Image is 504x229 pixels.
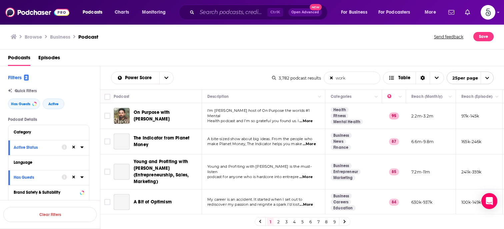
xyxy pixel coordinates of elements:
a: Finance [331,145,351,150]
a: Education [331,205,356,211]
span: Ctrl K [267,8,283,17]
span: New [310,4,322,10]
span: A bite-sized show about big ideas. From the people who [207,136,312,141]
img: On Purpose with Jay Shetty [114,108,130,124]
a: A Bit of Optimism [114,194,130,210]
a: Podcasts [8,52,30,66]
span: podcast for anyone who is hardcore into entrepre [207,174,299,179]
span: Charts [115,8,129,17]
button: Clear Filters [3,207,97,222]
button: open menu [137,7,174,18]
button: Has Guests [14,173,62,181]
a: Careers [331,199,351,205]
a: Entrepreneur [331,169,361,174]
span: Health podcast and I’m so grateful you found us. I [207,118,299,123]
a: 8 [323,218,330,226]
span: rediscover my passion and reignite a spark I’d lost [207,202,299,207]
div: Description [207,93,229,101]
a: 9 [331,218,338,226]
span: For Podcasters [378,8,410,17]
button: Active Status [14,143,62,151]
a: Charts [110,7,133,18]
img: Podchaser - Follow, Share and Rate Podcasts [5,6,69,19]
a: 5 [299,218,306,226]
p: 241k-359k [461,169,482,175]
span: For Business [341,8,367,17]
span: Toggle select row [104,199,110,205]
a: News [331,139,346,144]
span: The Indicator from Planet Money [134,135,189,147]
span: ...More [303,141,316,147]
a: Episodes [38,52,60,66]
div: Power Score [387,93,397,101]
p: 2.2m-3.2m [411,113,434,119]
a: 6 [307,218,314,226]
button: open menu [111,76,159,80]
a: 4 [291,218,298,226]
button: open menu [420,7,444,18]
span: make Planet Money, The Indicator helps you make [207,141,302,146]
div: Reach (Monthly) [411,93,442,101]
a: 7 [315,218,322,226]
a: Mental Health [331,119,363,124]
button: Choose View [383,72,444,84]
p: 87 [389,138,399,145]
button: open menu [336,7,376,18]
a: Show notifications dropdown [446,7,457,18]
a: Young and Profiting with Hala Taha (Entrepreneurship, Sales, Marketing) [114,164,130,180]
button: Column Actions [493,93,501,101]
span: 2 [24,75,29,81]
span: Young and Profiting with [PERSON_NAME] is the must-listen [207,164,312,174]
div: Podcast [114,93,129,101]
a: 1 [267,218,274,226]
a: Show notifications dropdown [462,7,473,18]
h1: Business [50,34,70,40]
span: ...More [299,118,313,124]
span: ...More [299,174,313,180]
span: Podcasts [83,8,102,17]
div: Search podcasts, credits, & more... [185,5,334,20]
span: On Purpose with [PERSON_NAME] [134,110,170,122]
span: Active [48,102,59,106]
span: ...More [300,202,313,207]
button: Column Actions [446,93,454,101]
button: open menu [374,7,420,18]
span: More [425,8,436,17]
button: Send feedback [432,32,465,41]
p: 6.6m-9.8m [411,139,434,144]
a: Health [331,107,349,113]
a: A Bit of Optimism [134,199,172,205]
span: 25 per page [447,73,478,83]
p: 100k-149k [461,199,481,205]
p: 84 [389,199,399,205]
span: Monitoring [142,8,166,17]
span: Toggle select row [104,113,110,119]
a: Browse [25,34,42,40]
p: 630k-937k [411,199,433,205]
span: Open Advanced [291,11,319,14]
button: Brand Safety & Suitability [14,188,84,196]
span: Table [398,76,410,80]
button: Save [473,32,494,41]
button: Open AdvancedNew [288,8,322,16]
div: 3,782 podcast results [272,76,321,81]
p: 165k-246k [461,139,482,144]
a: The Indicator from Planet Money [134,135,200,148]
h2: Choose List sort [111,72,174,84]
button: Has Guests [8,99,40,109]
a: On Purpose with [PERSON_NAME] [134,109,200,122]
a: Marketing [331,175,355,180]
p: 97k-145k [461,113,479,119]
div: Language [14,160,79,165]
span: Young and Profiting with [PERSON_NAME] (Entrepreneurship, Sales, Marketing) [134,159,189,184]
button: Column Actions [396,93,404,101]
span: Power Score [125,76,154,80]
a: Fitness [331,113,348,118]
